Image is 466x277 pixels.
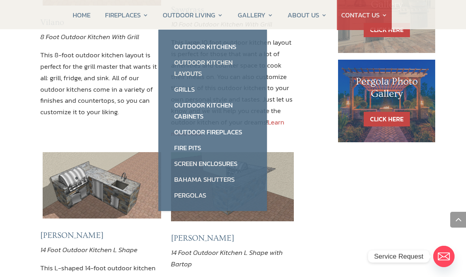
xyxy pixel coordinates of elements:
[171,247,283,269] em: 14 Foot Outdoor Kitchen L Shape with Bartop
[40,32,139,42] em: 8 Foot Outdoor Kitchen With Grill
[40,245,137,255] em: 14 Foot Outdoor Kitchen L Shape
[433,246,455,267] a: Email
[40,231,103,240] span: [PERSON_NAME]
[166,55,259,81] a: Outdoor Kitchen Layouts
[43,152,161,219] img: 14 foot outdoor kitchen jacksonville ormond beach
[354,75,419,104] h1: Pergola Photo Gallery
[166,156,259,171] a: Screen Enclosures
[166,171,259,187] a: Bahama Shutters
[166,81,259,97] a: Grills
[171,234,234,243] span: [PERSON_NAME]
[364,112,410,126] a: CLICK HERE
[364,23,410,38] a: CLICK HERE
[166,187,259,203] a: Pergolas
[166,39,259,55] a: Outdoor Kitchens
[40,49,163,118] p: This 8-foot outdoor kitchen layout is perfect for the grill master that wants it all: grill, frid...
[166,124,259,140] a: Outdoor Fireplaces
[166,140,259,156] a: Fire Pits
[166,97,259,124] a: Outdoor Kitchen Cabinets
